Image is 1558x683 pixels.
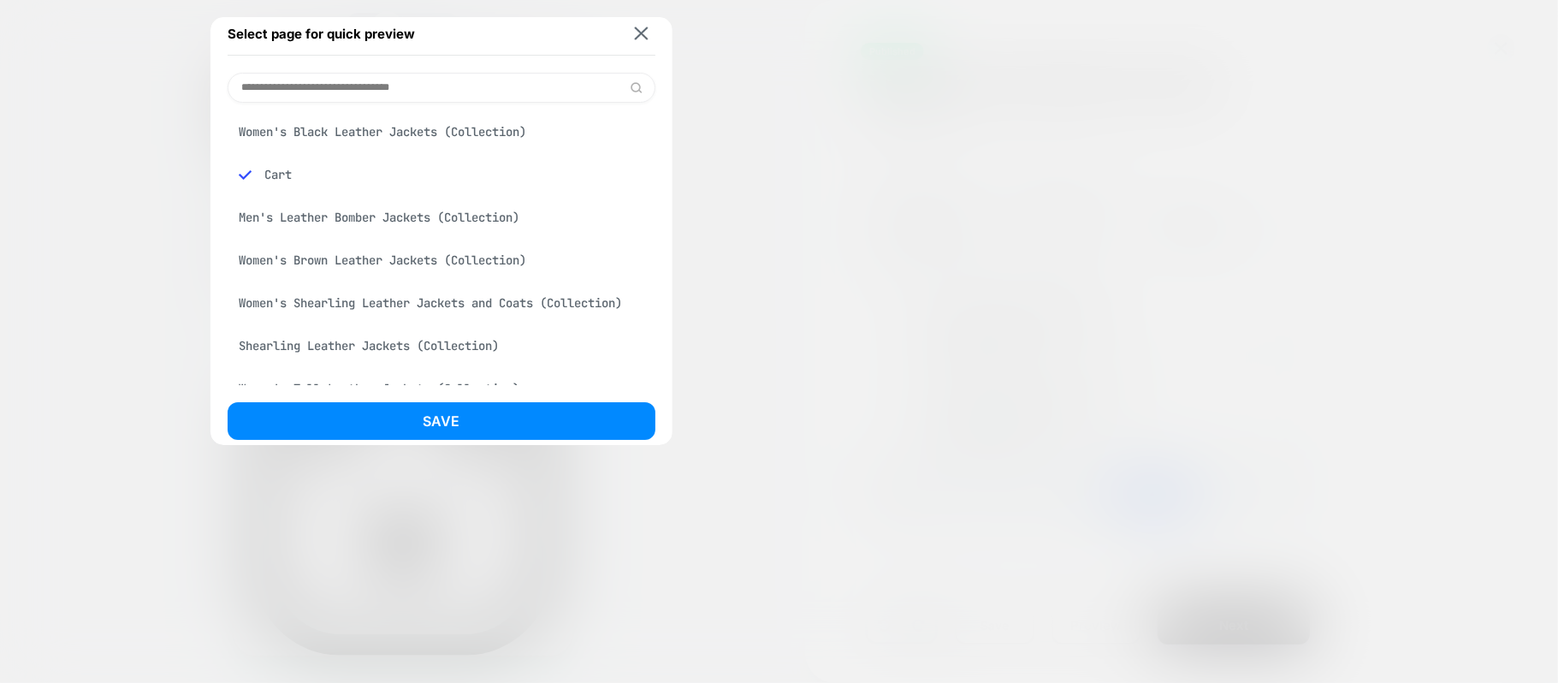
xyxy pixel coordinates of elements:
[88,133,119,148] span: $0.00
[228,372,655,405] div: Women's Tall Leather Jackets (Collection)
[228,116,655,148] div: Women's Black Leather Jackets (Collection)
[33,133,40,148] span: 0
[50,134,119,149] a: 0 / $0.00
[630,81,643,94] img: edit
[228,26,415,42] span: Select page for quick preview
[228,244,655,276] div: Women's Brown Leather Jackets (Collection)
[228,330,655,362] div: Shearling Leather Jackets (Collection)
[228,287,655,319] div: Women's Shearling Leather Jackets and Coats (Collection)
[228,201,655,234] div: Men's Leather Bomber Jackets (Collection)
[80,133,85,148] span: /
[634,27,648,40] img: close
[228,402,655,440] button: Save
[239,169,252,181] img: blue checkmark
[18,134,40,149] a: 0
[69,133,76,148] span: 0
[228,158,655,191] div: Cart
[262,32,320,57] a: Shop now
